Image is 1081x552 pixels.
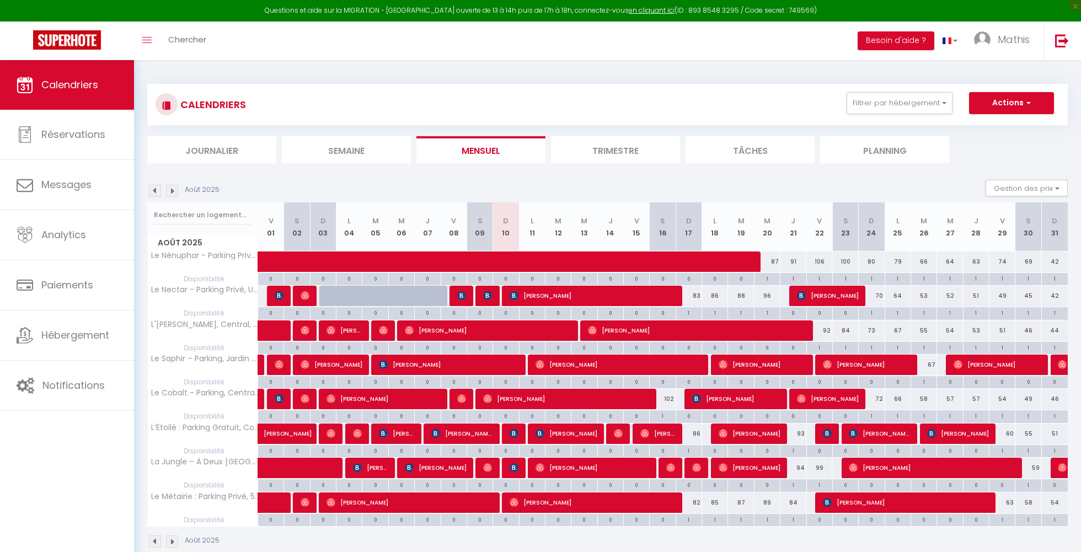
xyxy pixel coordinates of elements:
[719,423,780,444] span: [PERSON_NAME]
[275,354,283,375] span: [PERSON_NAME]
[911,342,936,352] div: 1
[911,320,936,341] div: 55
[754,342,780,352] div: 0
[780,251,806,272] div: 91
[634,216,639,226] abbr: V
[1042,342,1068,352] div: 1
[258,342,283,352] div: 0
[676,307,702,318] div: 1
[937,251,963,272] div: 64
[833,307,858,318] div: 0
[493,202,519,251] th: 10
[301,388,309,409] span: [PERSON_NAME]
[754,273,780,283] div: 1
[284,273,309,283] div: 0
[258,273,283,283] div: 0
[1026,216,1031,226] abbr: S
[847,92,952,114] button: Filtrer par hébergement
[833,273,858,283] div: 1
[823,423,832,444] span: [PERSON_NAME]
[519,202,545,251] th: 11
[947,216,954,226] abbr: M
[336,376,362,387] div: 0
[963,286,989,306] div: 51
[320,216,326,226] abbr: D
[571,342,597,352] div: 0
[531,216,534,226] abbr: L
[1041,251,1068,272] div: 42
[520,273,545,283] div: 0
[149,320,260,329] span: L'[PERSON_NAME], Central, Séjour Unique
[148,235,258,251] span: Août 2025
[954,354,1042,375] span: [PERSON_NAME]
[614,423,623,444] span: [PERSON_NAME]
[431,423,493,444] span: [PERSON_NAME] COME
[937,320,963,341] div: 54
[160,22,215,60] a: Chercher
[571,273,597,283] div: 0
[372,216,379,226] abbr: M
[148,342,258,354] span: Disponibilité
[398,216,405,226] abbr: M
[937,307,962,318] div: 1
[858,31,934,50] button: Besoin d'aide ?
[806,320,832,341] div: 92
[728,307,753,318] div: 1
[974,216,978,226] abbr: J
[780,342,806,352] div: 0
[650,376,675,387] div: 0
[415,273,440,283] div: 0
[692,388,780,409] span: [PERSON_NAME]
[147,136,276,163] li: Journalier
[686,136,815,163] li: Tâches
[467,376,493,387] div: 0
[571,202,597,251] th: 13
[624,342,649,352] div: 0
[327,423,335,444] span: [PERSON_NAME]
[41,78,98,92] span: Calendriers
[650,307,675,318] div: 0
[483,285,492,306] span: [PERSON_NAME]
[859,273,884,283] div: 1
[415,307,440,318] div: 0
[510,423,518,444] span: [PERSON_NAME]
[415,342,440,352] div: 0
[738,216,745,226] abbr: M
[849,423,911,444] span: [PERSON_NAME] [PERSON_NAME]
[493,342,518,352] div: 0
[275,285,283,306] span: [PERSON_NAME]
[362,376,388,387] div: 0
[1015,342,1041,352] div: 1
[571,376,597,387] div: 0
[640,423,676,444] span: [PERSON_NAME]
[969,92,1054,114] button: Actions
[149,251,260,260] span: Le Nénuphar - Parking Privé, [GEOGRAPHIC_DATA], 500m Gare
[676,202,702,251] th: 17
[817,216,822,226] abbr: V
[311,342,336,352] div: 0
[1042,307,1068,318] div: 1
[964,273,989,283] div: 1
[966,22,1043,60] a: ... Mathis
[493,273,518,283] div: 0
[269,216,274,226] abbr: V
[41,278,93,292] span: Paiements
[185,185,220,195] p: Août 2025
[624,273,649,283] div: 0
[467,202,493,251] th: 09
[353,457,388,478] span: [PERSON_NAME]
[258,202,284,251] th: 01
[807,273,832,283] div: 1
[405,457,467,478] span: [PERSON_NAME]
[859,286,885,306] div: 70
[885,320,911,341] div: 67
[927,423,989,444] span: [PERSON_NAME]
[728,286,754,306] div: 88
[702,342,727,352] div: 0
[989,251,1015,272] div: 74
[859,202,885,251] th: 24
[937,342,962,352] div: 1
[389,307,414,318] div: 0
[353,423,362,444] span: [PERSON_NAME]
[258,307,283,318] div: 0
